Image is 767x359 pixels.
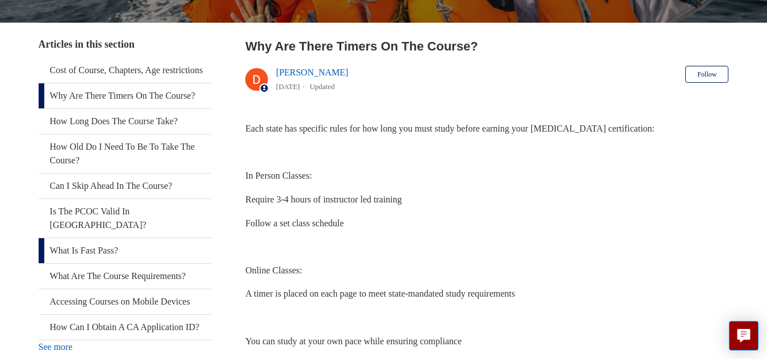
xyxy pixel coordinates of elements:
span: Each state has specific rules for how long you must study before earning your [MEDICAL_DATA] cert... [245,124,655,133]
a: How Long Does The Course Take? [39,109,211,134]
span: In Person Classes: [245,171,312,180]
a: How Old Do I Need To Be To Take The Course? [39,134,211,173]
a: Why Are There Timers On The Course? [39,83,211,108]
span: Online Classes: [245,265,302,275]
a: Is The PCOC Valid In [GEOGRAPHIC_DATA]? [39,199,211,238]
a: How Can I Obtain A CA Application ID? [39,315,211,340]
a: Cost of Course, Chapters, Age restrictions [39,58,211,83]
button: Follow Article [685,66,728,83]
a: See more [39,342,73,352]
a: Can I Skip Ahead In The Course? [39,174,211,198]
a: What Is Fast Pass? [39,238,211,263]
a: [PERSON_NAME] [276,67,348,77]
a: Accessing Courses on Mobile Devices [39,289,211,314]
span: A timer is placed on each page to meet state-mandated study requirements [245,289,515,298]
span: Follow a set class schedule [245,218,343,228]
a: What Are The Course Requirements? [39,264,211,289]
span: Require 3-4 hours of instructor led training [245,195,402,204]
li: Updated [309,82,334,91]
span: You can study at your own pace while ensuring compliance [245,336,462,346]
span: Articles in this section [39,39,135,50]
h2: Why Are There Timers On The Course? [245,37,728,56]
button: Live chat [729,321,758,350]
time: 04/08/2025, 11:58 [276,82,300,91]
